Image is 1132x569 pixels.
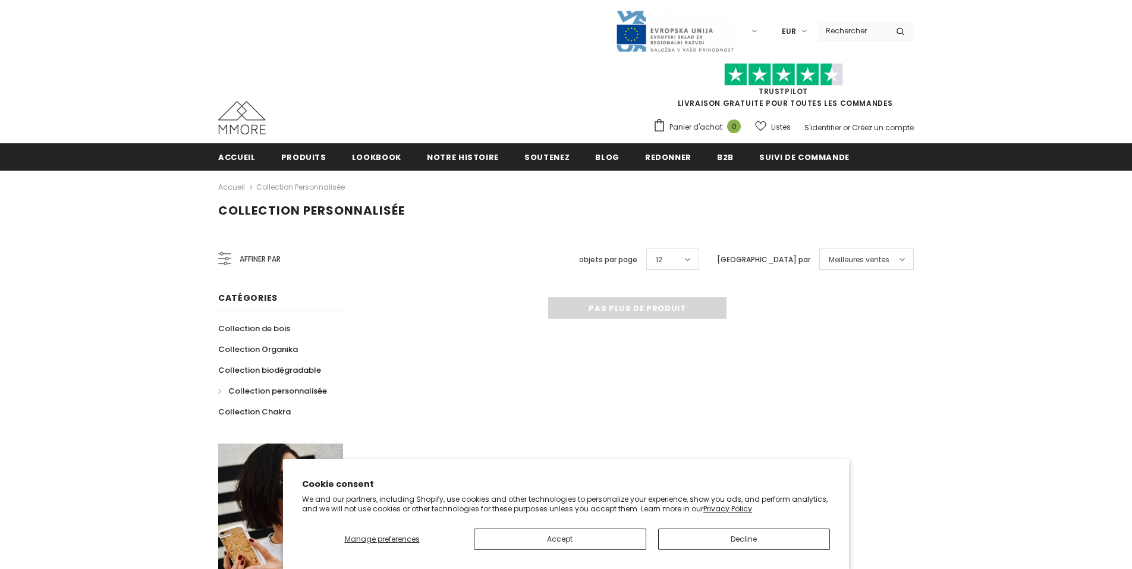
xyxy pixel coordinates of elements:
[759,86,808,96] a: TrustPilot
[218,318,290,339] a: Collection de bois
[218,101,266,134] img: Cas MMORE
[218,364,321,376] span: Collection biodégradable
[218,180,245,194] a: Accueil
[256,182,345,192] a: Collection personnalisée
[302,529,462,550] button: Manage preferences
[218,152,256,163] span: Accueil
[669,121,722,133] span: Panier d'achat
[218,344,298,355] span: Collection Organika
[658,529,831,550] button: Decline
[829,254,889,266] span: Meilleures ventes
[703,504,752,514] a: Privacy Policy
[656,254,662,266] span: 12
[218,339,298,360] a: Collection Organika
[771,121,791,133] span: Listes
[218,292,278,304] span: Catégories
[218,401,291,422] a: Collection Chakra
[218,143,256,170] a: Accueil
[302,495,830,513] p: We and our partners, including Shopify, use cookies and other technologies to personalize your ex...
[595,143,620,170] a: Blog
[653,118,747,136] a: Panier d'achat 0
[427,152,499,163] span: Notre histoire
[352,143,401,170] a: Lookbook
[302,478,830,491] h2: Cookie consent
[615,26,734,36] a: Javni Razpis
[228,385,327,397] span: Collection personnalisée
[843,122,850,133] span: or
[579,254,637,266] label: objets par page
[218,406,291,417] span: Collection Chakra
[759,152,850,163] span: Suivi de commande
[281,152,326,163] span: Produits
[645,143,691,170] a: Redonner
[755,117,791,137] a: Listes
[218,202,405,219] span: Collection personnalisée
[645,152,691,163] span: Redonner
[819,22,887,39] input: Search Site
[218,360,321,381] a: Collection biodégradable
[427,143,499,170] a: Notre histoire
[717,254,810,266] label: [GEOGRAPHIC_DATA] par
[595,152,620,163] span: Blog
[281,143,326,170] a: Produits
[804,122,841,133] a: S'identifier
[724,63,843,86] img: Faites confiance aux étoiles pilotes
[352,152,401,163] span: Lookbook
[717,143,734,170] a: B2B
[240,253,281,266] span: Affiner par
[524,143,570,170] a: soutenez
[218,323,290,334] span: Collection de bois
[717,152,734,163] span: B2B
[852,122,914,133] a: Créez un compte
[615,10,734,53] img: Javni Razpis
[727,120,741,133] span: 0
[653,68,914,108] span: LIVRAISON GRATUITE POUR TOUTES LES COMMANDES
[345,534,420,544] span: Manage preferences
[218,381,327,401] a: Collection personnalisée
[474,529,646,550] button: Accept
[759,143,850,170] a: Suivi de commande
[782,26,796,37] span: EUR
[524,152,570,163] span: soutenez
